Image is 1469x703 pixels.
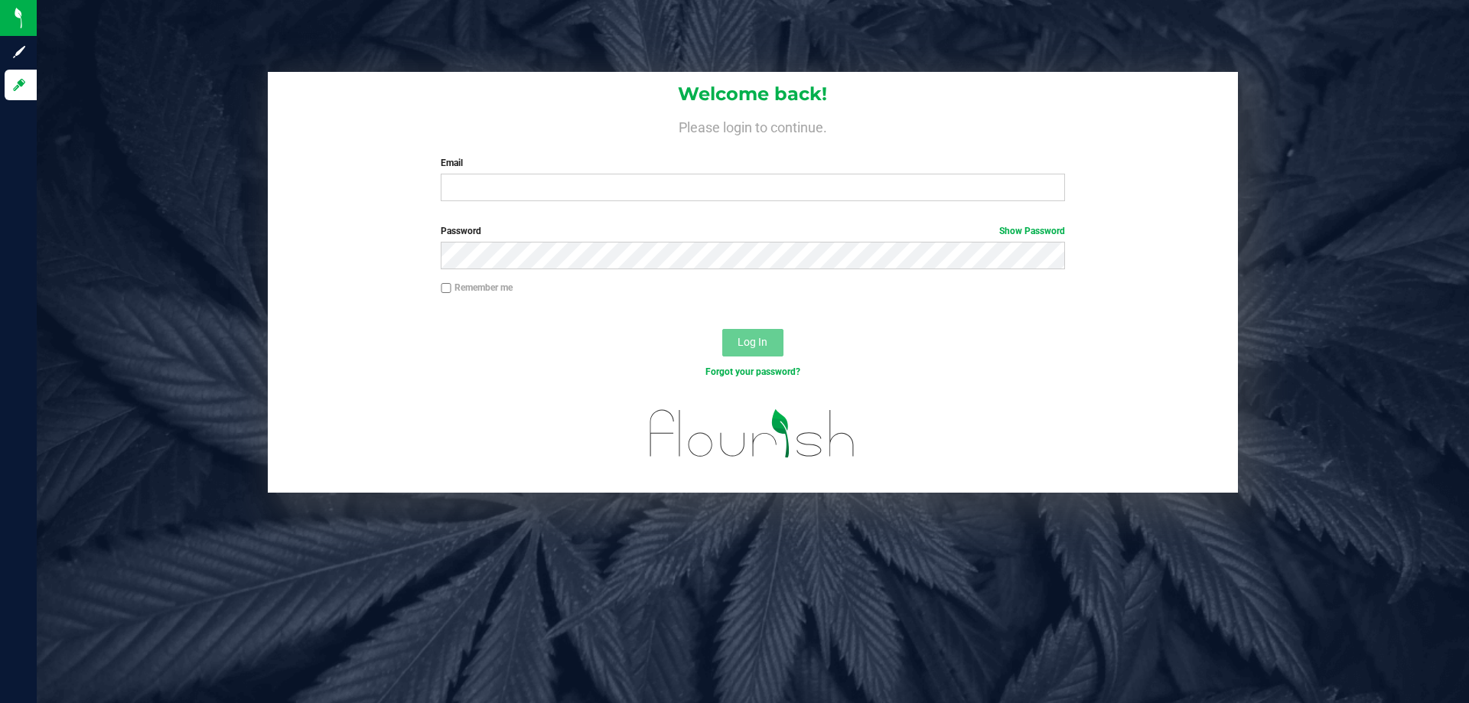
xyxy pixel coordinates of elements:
[999,226,1065,236] a: Show Password
[268,116,1238,135] h4: Please login to continue.
[441,156,1064,170] label: Email
[631,395,874,473] img: flourish_logo.svg
[268,84,1238,104] h1: Welcome back!
[441,281,513,295] label: Remember me
[11,77,27,93] inline-svg: Log in
[738,336,767,348] span: Log In
[441,283,451,294] input: Remember me
[441,226,481,236] span: Password
[722,329,783,356] button: Log In
[11,44,27,60] inline-svg: Sign up
[705,366,800,377] a: Forgot your password?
